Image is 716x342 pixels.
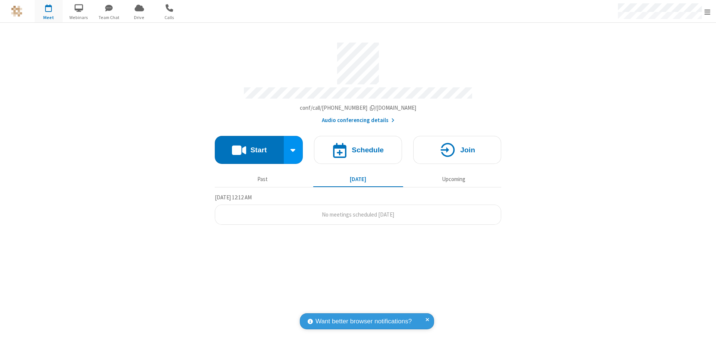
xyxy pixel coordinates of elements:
[300,104,417,111] span: Copy my meeting room link
[215,136,284,164] button: Start
[156,14,183,21] span: Calls
[300,104,417,112] button: Copy my meeting room linkCopy my meeting room link
[95,14,123,21] span: Team Chat
[314,136,402,164] button: Schedule
[65,14,93,21] span: Webinars
[460,146,475,153] h4: Join
[322,211,394,218] span: No meetings scheduled [DATE]
[322,116,395,125] button: Audio conferencing details
[409,172,499,186] button: Upcoming
[352,146,384,153] h4: Schedule
[218,172,308,186] button: Past
[11,6,22,17] img: QA Selenium DO NOT DELETE OR CHANGE
[250,146,267,153] h4: Start
[215,194,252,201] span: [DATE] 12:12 AM
[315,317,412,326] span: Want better browser notifications?
[413,136,501,164] button: Join
[125,14,153,21] span: Drive
[215,37,501,125] section: Account details
[284,136,303,164] div: Start conference options
[313,172,403,186] button: [DATE]
[35,14,63,21] span: Meet
[215,193,501,225] section: Today's Meetings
